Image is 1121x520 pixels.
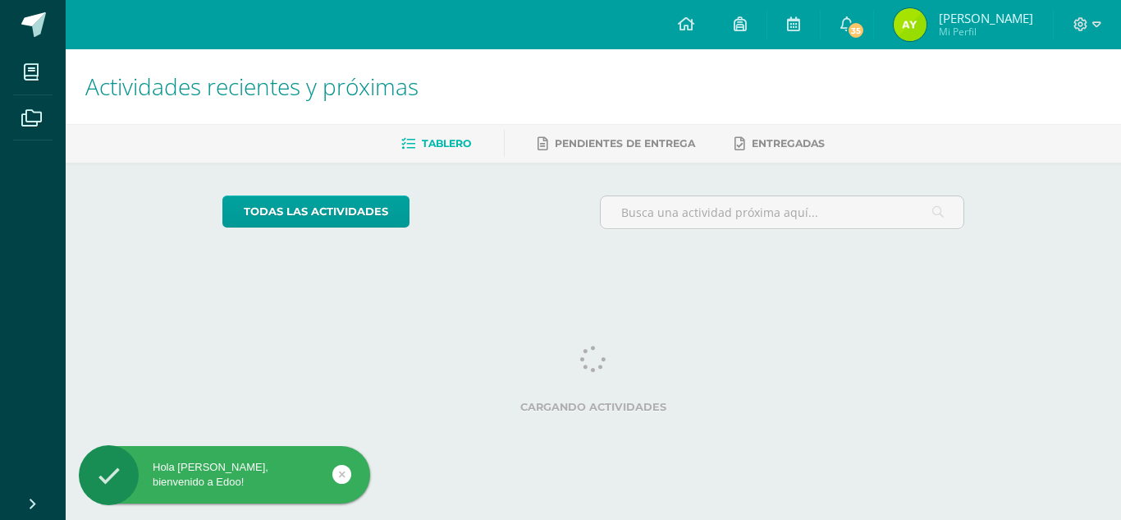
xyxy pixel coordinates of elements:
a: Pendientes de entrega [538,131,695,157]
span: Mi Perfil [939,25,1033,39]
a: Entregadas [734,131,825,157]
img: 67d3eaa01fb60ddced8bc19d89a57e7c.png [894,8,927,41]
a: todas las Actividades [222,196,410,228]
span: 35 [847,21,865,39]
span: Pendientes de entrega [555,137,695,150]
span: Tablero [422,137,471,150]
span: Actividades recientes y próximas [85,71,419,102]
span: [PERSON_NAME] [939,10,1033,26]
input: Busca una actividad próxima aquí... [601,196,964,228]
a: Tablero [401,131,471,157]
label: Cargando actividades [222,401,965,413]
span: Entregadas [752,137,825,150]
div: Hola [PERSON_NAME], bienvenido a Edoo! [79,460,370,490]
